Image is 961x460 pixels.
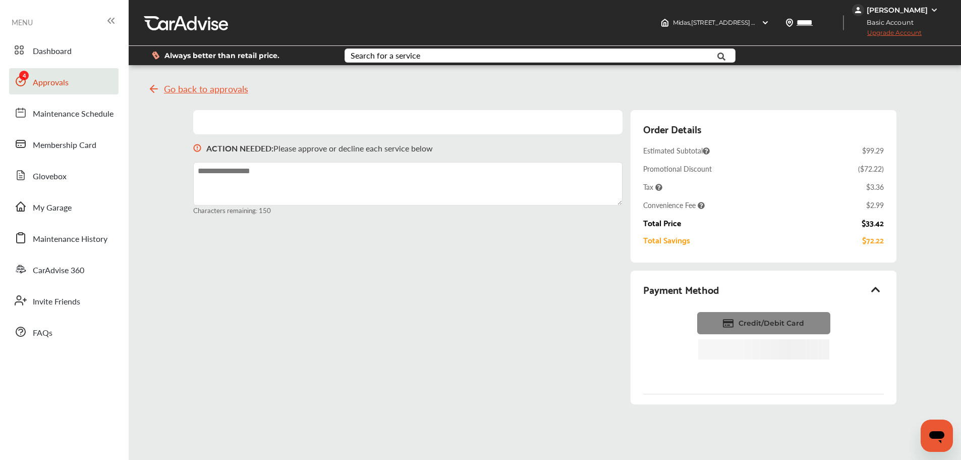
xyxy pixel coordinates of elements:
span: Always better than retail price. [164,52,279,59]
div: Search for a service [351,52,420,60]
p: Please approve or decline each service below [206,142,433,154]
a: Credit/Debit Card [697,312,830,334]
a: Invite Friends [9,287,119,314]
span: Membership Card [33,139,96,152]
span: CarAdvise 360 [33,264,84,277]
a: Glovebox [9,162,119,188]
div: Payment Method [643,281,883,298]
a: Maintenance History [9,225,119,251]
iframe: Button to launch messaging window [921,420,953,452]
img: svg+xml;base64,PHN2ZyB4bWxucz0iaHR0cDovL3d3dy53My5vcmcvMjAwMC9zdmciIHdpZHRoPSIyNCIgaGVpZ2h0PSIyNC... [148,83,160,95]
img: WGsFRI8htEPBVLJbROoPRyZpYNWhNONpIPPETTm6eUC0GeLEiAAAAAElFTkSuQmCC [930,6,938,14]
b: ACTION NEEDED : [206,142,273,154]
div: Order Details [643,120,701,137]
img: svg+xml;base64,PHN2ZyB3aWR0aD0iMTYiIGhlaWdodD0iMTciIHZpZXdCb3g9IjAgMCAxNiAxNyIgZmlsbD0ibm9uZSIgeG... [193,134,201,162]
img: header-down-arrow.9dd2ce7d.svg [761,19,769,27]
a: My Garage [9,193,119,220]
div: $2.99 [866,200,884,210]
a: FAQs [9,319,119,345]
img: location_vector.a44bc228.svg [785,19,794,27]
a: Membership Card [9,131,119,157]
a: Approvals [9,68,119,94]
a: CarAdvise 360 [9,256,119,282]
span: Basic Account [853,17,921,28]
iframe: PayPal [698,339,829,386]
span: Estimated Subtotal [643,145,710,156]
span: Dashboard [33,45,72,58]
div: $33.42 [862,218,884,227]
a: Dashboard [9,37,119,63]
span: Maintenance History [33,233,107,246]
img: header-divider.bc55588e.svg [843,15,844,30]
a: Maintenance Schedule [9,99,119,126]
div: $99.29 [862,145,884,156]
span: Go back to approvals [164,84,248,94]
span: MENU [12,18,33,26]
div: Total Price [643,218,681,227]
div: Total Savings [643,235,690,244]
span: FAQs [33,327,52,340]
img: jVpblrzwTbfkPYzPPzSLxeg0AAAAASUVORK5CYII= [852,4,864,16]
div: Promotional Discount [643,164,712,174]
small: Characters remaining: 150 [193,206,623,215]
span: Credit/Debit Card [739,319,804,328]
span: My Garage [33,201,72,215]
img: header-home-logo.8d720a4f.svg [661,19,669,27]
span: Invite Friends [33,295,80,309]
span: Upgrade Account [852,29,922,41]
span: Midas , [STREET_ADDRESS] Orlando , FL 32837 [673,19,802,26]
div: $3.36 [866,182,884,192]
div: [PERSON_NAME] [867,6,928,15]
img: dollor_label_vector.a70140d1.svg [152,51,159,60]
span: Glovebox [33,170,67,183]
span: Convenience Fee [643,200,705,210]
span: Maintenance Schedule [33,108,114,121]
div: ( $72.22 ) [858,164,884,174]
span: Approvals [33,76,69,89]
span: Tax [643,182,662,192]
div: $72.22 [862,235,884,244]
